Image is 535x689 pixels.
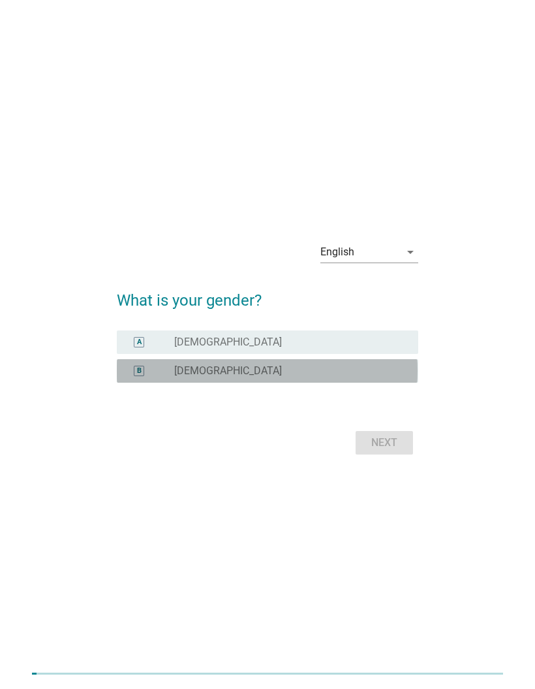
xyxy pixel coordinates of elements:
div: B [137,365,142,376]
label: [DEMOGRAPHIC_DATA] [174,336,282,349]
label: [DEMOGRAPHIC_DATA] [174,364,282,377]
h2: What is your gender? [117,276,418,312]
i: arrow_drop_down [403,244,418,260]
div: English [320,246,354,258]
div: A [137,336,142,347]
